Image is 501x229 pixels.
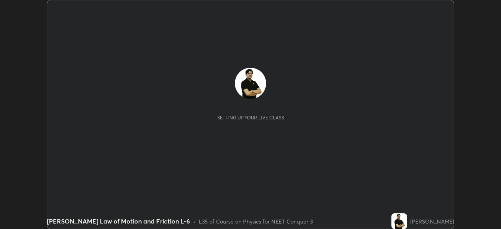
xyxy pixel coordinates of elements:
div: [PERSON_NAME] [410,217,454,225]
div: [PERSON_NAME] Law of Motion and Friction L-6 [47,216,190,226]
div: L35 of Course on Physics for NEET Conquer 3 [199,217,313,225]
div: • [193,217,196,225]
div: Setting up your live class [217,115,284,121]
img: 431a18b614af4412b9d80df8ac029b2b.jpg [391,213,407,229]
img: 431a18b614af4412b9d80df8ac029b2b.jpg [235,68,266,99]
